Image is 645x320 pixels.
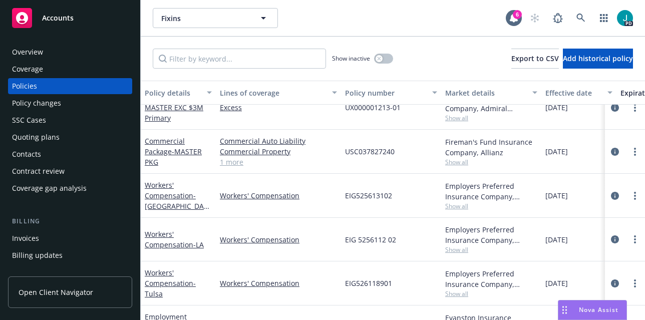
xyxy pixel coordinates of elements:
[445,245,537,254] span: Show all
[445,114,537,122] span: Show all
[545,146,568,157] span: [DATE]
[145,191,209,221] span: - [GEOGRAPHIC_DATA]
[629,190,641,202] a: more
[445,88,526,98] div: Market details
[609,102,621,114] a: circleInformation
[341,81,441,105] button: Policy number
[12,264,68,280] div: Account charges
[161,13,248,24] span: Fixins
[220,136,337,146] a: Commercial Auto Liability
[145,180,208,221] a: Workers' Compensation
[511,54,559,63] span: Export to CSV
[145,92,203,123] a: Excess Liability
[12,230,39,246] div: Invoices
[220,278,337,288] a: Workers' Compensation
[12,112,46,128] div: SSC Cases
[8,216,132,226] div: Billing
[220,146,337,157] a: Commercial Property
[12,44,43,60] div: Overview
[541,81,616,105] button: Effective date
[42,14,74,22] span: Accounts
[8,146,132,162] a: Contacts
[8,44,132,60] a: Overview
[445,158,537,166] span: Show all
[8,129,132,145] a: Quoting plans
[345,146,395,157] span: USC037827240
[558,300,571,319] div: Drag to move
[8,180,132,196] a: Coverage gap analysis
[8,163,132,179] a: Contract review
[220,102,337,113] a: Excess
[12,146,41,162] div: Contacts
[545,278,568,288] span: [DATE]
[609,190,621,202] a: circleInformation
[8,247,132,263] a: Billing updates
[141,81,216,105] button: Policy details
[145,92,203,123] span: - MASTER EXC $3M Primary
[545,234,568,245] span: [DATE]
[345,234,396,245] span: EIG 5256112 02
[12,129,60,145] div: Quoting plans
[8,78,132,94] a: Policies
[545,88,601,98] div: Effective date
[445,137,537,158] div: Fireman's Fund Insurance Company, Allianz
[12,163,65,179] div: Contract review
[216,81,341,105] button: Lines of coverage
[511,49,559,69] button: Export to CSV
[153,8,278,28] button: Fixins
[8,112,132,128] a: SSC Cases
[345,102,401,113] span: UX000001213-01
[145,147,202,167] span: - MASTER PKG
[145,229,204,249] a: Workers' Compensation
[563,49,633,69] button: Add historical policy
[145,88,201,98] div: Policy details
[8,4,132,32] a: Accounts
[445,268,537,289] div: Employers Preferred Insurance Company, Employers Insurance Group
[441,81,541,105] button: Market details
[345,278,392,288] span: EIG526118901
[12,180,87,196] div: Coverage gap analysis
[579,305,618,314] span: Nova Assist
[594,8,614,28] a: Switch app
[12,78,37,94] div: Policies
[629,277,641,289] a: more
[629,233,641,245] a: more
[19,287,93,297] span: Open Client Navigator
[558,300,627,320] button: Nova Assist
[332,54,370,63] span: Show inactive
[8,95,132,111] a: Policy changes
[193,240,204,249] span: - LA
[545,190,568,201] span: [DATE]
[548,8,568,28] a: Report a Bug
[220,157,337,167] a: 1 more
[145,268,196,298] a: Workers' Compensation
[617,10,633,26] img: photo
[445,181,537,202] div: Employers Preferred Insurance Company, Employers Insurance Group
[12,247,63,263] div: Billing updates
[563,54,633,63] span: Add historical policy
[525,8,545,28] a: Start snowing
[345,88,426,98] div: Policy number
[220,234,337,245] a: Workers' Compensation
[12,95,61,111] div: Policy changes
[220,88,326,98] div: Lines of coverage
[153,49,326,69] input: Filter by keyword...
[220,190,337,201] a: Workers' Compensation
[8,230,132,246] a: Invoices
[445,202,537,210] span: Show all
[445,224,537,245] div: Employers Preferred Insurance Company, Employers Insurance Group
[445,289,537,298] span: Show all
[571,8,591,28] a: Search
[629,102,641,114] a: more
[609,277,621,289] a: circleInformation
[629,146,641,158] a: more
[145,136,202,167] a: Commercial Package
[609,233,621,245] a: circleInformation
[8,264,132,280] a: Account charges
[609,146,621,158] a: circleInformation
[545,102,568,113] span: [DATE]
[345,190,392,201] span: EIG525613102
[12,61,43,77] div: Coverage
[8,61,132,77] a: Coverage
[513,10,522,19] div: 6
